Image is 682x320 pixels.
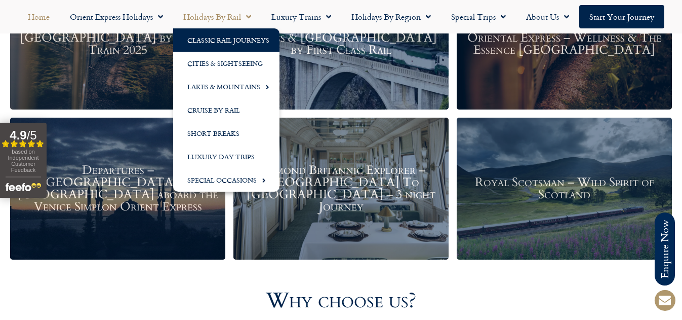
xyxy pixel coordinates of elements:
a: Holidays by Region [341,5,441,28]
a: Departures – [GEOGRAPHIC_DATA] to [GEOGRAPHIC_DATA] aboard the Venice Simplon Orient Express [10,117,225,260]
h3: Departures – [GEOGRAPHIC_DATA] to [GEOGRAPHIC_DATA] aboard the Venice Simplon Orient Express [15,164,220,213]
h3: The Andean Explorer – [GEOGRAPHIC_DATA] by Luxury Train 2025 [15,20,220,56]
nav: Menu [5,5,677,28]
a: Orient Express Holidays [60,5,173,28]
a: Home [18,5,60,28]
h3: 2026 Departures -Costa Verde Express & [GEOGRAPHIC_DATA] by First Class Rail [238,20,444,56]
a: Special Occasions [173,168,279,192]
h3: Royal Scotsman – Wild Spirit of Scotland [462,176,667,201]
a: Royal Scotsman – Wild Spirit of Scotland [457,117,672,260]
a: Short Breaks [173,122,279,145]
h3: Belmond Britannic Explorer – [GEOGRAPHIC_DATA] To [GEOGRAPHIC_DATA] – 3 night Journey [238,164,444,213]
a: Start your Journey [579,5,664,28]
a: Special Trips [441,5,516,28]
h3: 2025 Departures -The Eastern and Oriental Express – Wellness & The Essence [GEOGRAPHIC_DATA] [462,20,667,56]
a: Classic Rail Journeys [173,28,279,52]
a: Belmond Britannic Explorer – [GEOGRAPHIC_DATA] To [GEOGRAPHIC_DATA] – 3 night Journey [233,117,449,260]
a: About Us [516,5,579,28]
a: Cruise by Rail [173,98,279,122]
a: Cities & Sightseeing [173,52,279,75]
h2: Why choose us? [83,290,599,311]
a: Luxury Day Trips [173,145,279,168]
ul: Holidays by Rail [173,28,279,192]
a: Luxury Trains [261,5,341,28]
a: Lakes & Mountains [173,75,279,98]
a: Holidays by Rail [173,5,261,28]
